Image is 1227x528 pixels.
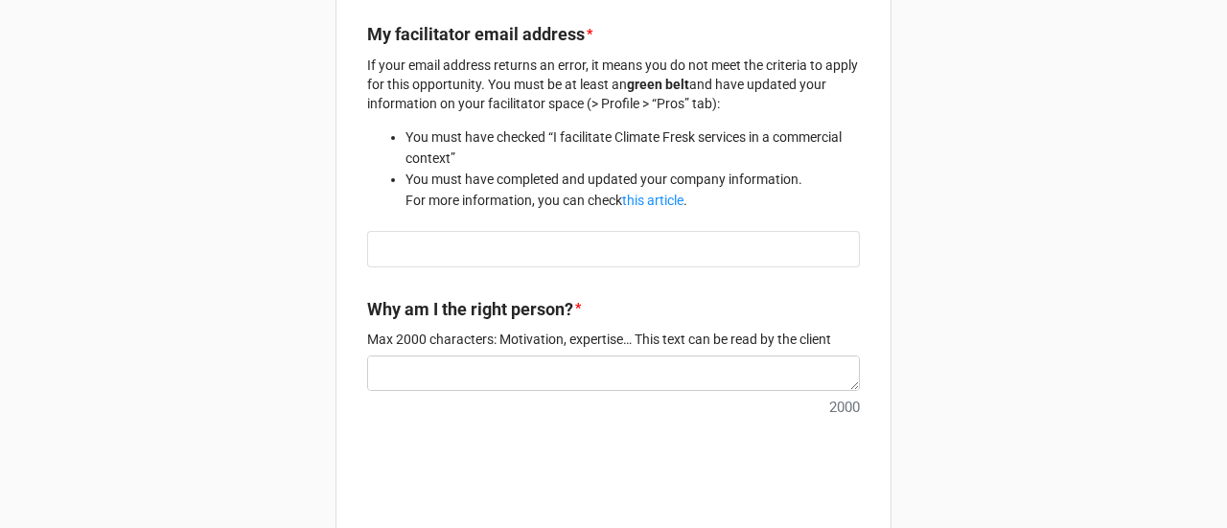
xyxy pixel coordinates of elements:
p: If your email address returns an error, it means you do not meet the criteria to apply for this o... [367,56,860,113]
label: Why am I the right person? [367,296,573,323]
a: this article [622,193,683,208]
small: 2000 [829,397,860,420]
strong: green belt [627,77,689,92]
li: You must have checked “I facilitate Climate Fresk services in a commercial context” [405,126,860,169]
label: My facilitator email address [367,21,585,48]
iframe: reCAPTCHA [367,433,659,508]
p: Max 2000 characters: Motivation, expertise… This text can be read by the client [367,330,860,349]
li: You must have completed and updated your company information. For more information, you can check . [405,169,860,211]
